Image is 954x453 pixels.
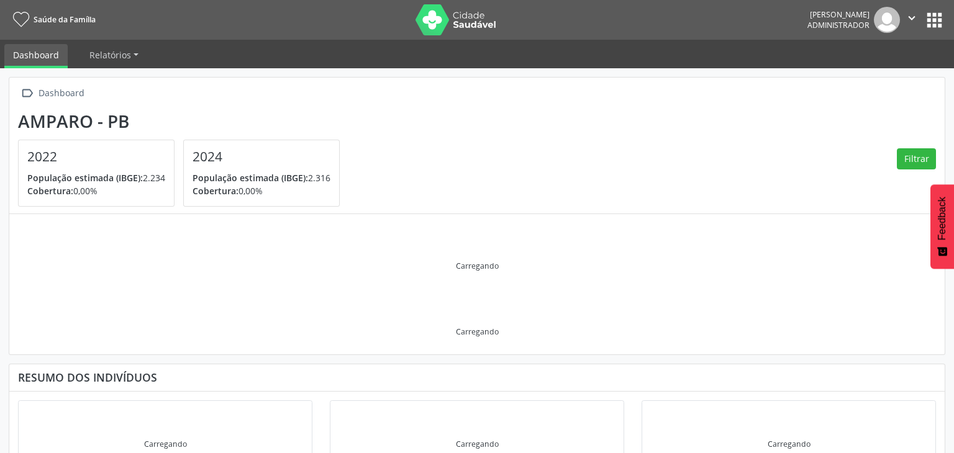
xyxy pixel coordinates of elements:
div: Resumo dos indivíduos [18,370,936,384]
h4: 2024 [193,149,330,164]
div: [PERSON_NAME] [807,9,870,20]
span: Relatórios [89,49,131,61]
div: Carregando [456,261,499,271]
span: Cobertura: [193,185,238,197]
h4: 2022 [27,149,165,164]
div: Dashboard [36,84,86,102]
a: Saúde da Família [9,9,96,30]
div: Carregando [456,439,499,449]
p: 0,00% [27,184,165,197]
i:  [18,84,36,102]
div: Carregando [456,326,499,337]
span: População estimada (IBGE): [27,172,143,184]
img: img [874,7,900,33]
i:  [905,11,919,25]
a: Relatórios [81,44,147,66]
p: 0,00% [193,184,330,197]
span: Cobertura: [27,185,73,197]
button:  [900,7,924,33]
button: Feedback - Mostrar pesquisa [930,184,954,269]
div: Amparo - PB [18,111,348,132]
span: Administrador [807,20,870,30]
span: População estimada (IBGE): [193,172,308,184]
a:  Dashboard [18,84,86,102]
span: Feedback [937,197,948,240]
button: Filtrar [897,148,936,169]
div: Carregando [768,439,811,449]
a: Dashboard [4,44,68,68]
div: Carregando [144,439,187,449]
p: 2.316 [193,171,330,184]
span: Saúde da Família [34,14,96,25]
p: 2.234 [27,171,165,184]
button: apps [924,9,945,31]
